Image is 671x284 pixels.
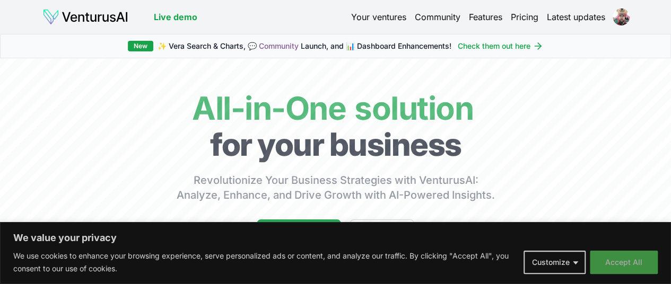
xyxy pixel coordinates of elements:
[259,41,299,50] a: Community
[13,232,658,244] p: We value your privacy
[415,11,460,23] a: Community
[158,41,451,51] span: ✨ Vera Search & Charts, 💬 Launch, and 📊 Dashboard Enhancements!
[351,11,406,23] a: Your ventures
[257,219,341,246] a: Start for free
[350,219,414,246] a: Live Demo
[590,251,658,274] button: Accept All
[42,8,128,25] img: logo
[511,11,538,23] a: Pricing
[613,8,630,25] img: ACg8ocLRmdZd_3DzlADj6D1g2UhbnwQDGPLY40MzXvxcRTdXiL72xLDKxg=s96-c
[128,41,153,51] div: New
[547,11,605,23] a: Latest updates
[458,41,543,51] a: Check them out here
[13,250,516,275] p: We use cookies to enhance your browsing experience, serve personalized ads or content, and analyz...
[469,11,502,23] a: Features
[154,11,197,23] a: Live demo
[524,251,586,274] button: Customize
